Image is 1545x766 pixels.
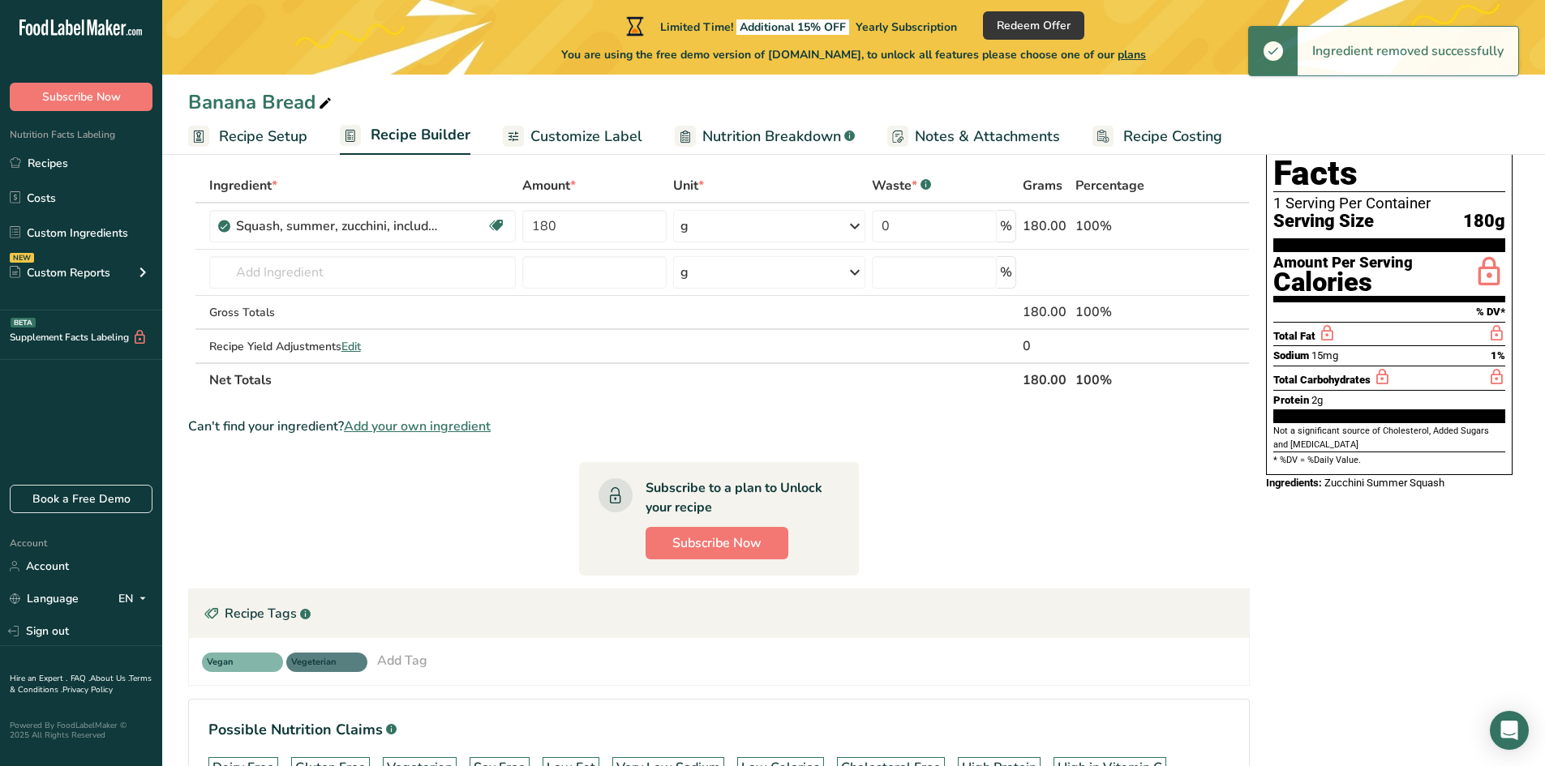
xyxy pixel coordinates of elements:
span: plans [1118,47,1146,62]
h1: Nutrition Facts [1273,118,1505,192]
th: Net Totals [206,362,1020,396]
div: Calories [1273,271,1413,294]
div: Amount Per Serving [1273,255,1413,271]
span: Serving Size [1273,212,1374,232]
div: g [680,263,689,282]
a: FAQ . [71,673,90,684]
span: 180g [1463,212,1505,232]
div: 0 [1023,336,1069,356]
span: Yearly Subscription [856,19,957,35]
a: Privacy Policy [62,684,113,695]
button: Redeem Offer [983,11,1084,40]
a: Notes & Attachments [887,118,1060,155]
a: About Us . [90,673,129,684]
span: Zucchini Summer Squash [1324,477,1444,489]
div: Add Tag [377,651,427,670]
span: Percentage [1075,176,1144,195]
button: Subscribe Now [10,83,152,111]
a: Language [10,584,79,613]
span: Nutrition Breakdown [702,126,841,148]
div: Open Intercom Messenger [1490,711,1529,750]
span: Recipe Setup [219,126,307,148]
h1: Possible Nutrition Claims [208,719,1230,741]
span: Sodium [1273,349,1309,362]
span: Ingredients: [1266,477,1322,489]
div: Ingredient removed successfully [1298,27,1518,75]
span: Ingredient [209,176,277,195]
span: Notes & Attachments [915,126,1060,148]
div: Gross Totals [209,304,517,321]
span: Protein [1273,394,1309,406]
section: % DV* [1273,302,1505,322]
a: Nutrition Breakdown [675,118,855,155]
span: You are using the free demo version of [DOMAIN_NAME], to unlock all features please choose one of... [561,46,1146,63]
span: Vegeterian [291,656,348,670]
span: Recipe Builder [371,124,470,146]
span: Total Carbohydrates [1273,374,1371,386]
div: BETA [11,318,36,327]
div: Can't find your ingredient? [188,417,1250,436]
a: Hire an Expert . [10,673,67,684]
div: Squash, summer, zucchini, includes skin, raw [236,216,439,236]
span: Unit [673,176,704,195]
span: Grams [1023,176,1062,195]
span: Vegan [207,656,264,670]
a: Recipe Setup [188,118,307,155]
div: Banana Bread [188,88,335,117]
section: * %DV = %Daily Value. [1273,451,1505,467]
div: Custom Reports [10,264,110,281]
div: Limited Time! [623,16,957,36]
span: Customize Label [530,126,642,148]
span: Recipe Costing [1123,126,1222,148]
section: Not a significant source of Cholesterol, Added Sugars and [MEDICAL_DATA] [1273,425,1505,451]
button: Subscribe Now [646,527,788,559]
div: 180.00 [1023,302,1069,322]
div: 100% [1075,216,1173,236]
span: Add your own ingredient [344,417,491,436]
div: 1 Serving Per Container [1273,195,1505,212]
div: NEW [10,253,34,263]
span: Redeem Offer [997,17,1071,34]
span: 1% [1491,349,1505,362]
span: Additional 15% OFF [736,19,849,35]
div: g [680,216,689,236]
div: Powered By FoodLabelMaker © 2025 All Rights Reserved [10,721,152,740]
div: Recipe Tags [189,589,1249,638]
span: Subscribe Now [42,88,121,105]
span: Amount [522,176,576,195]
span: Subscribe Now [672,533,762,553]
div: 100% [1075,302,1173,322]
a: Customize Label [503,118,642,155]
a: Recipe Costing [1092,118,1222,155]
a: Recipe Builder [340,117,470,156]
th: 100% [1072,362,1176,396]
a: Terms & Conditions . [10,673,152,695]
span: Edit [341,339,361,354]
span: Total Fat [1273,330,1315,342]
div: 180.00 [1023,216,1069,236]
a: Book a Free Demo [10,485,152,513]
th: 180.00 [1019,362,1072,396]
input: Add Ingredient [209,256,517,289]
div: Subscribe to a plan to Unlock your recipe [646,478,826,517]
span: 15mg [1311,349,1338,362]
div: Waste [872,176,931,195]
div: Recipe Yield Adjustments [209,338,517,355]
div: EN [118,589,152,609]
span: 2g [1311,394,1323,406]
